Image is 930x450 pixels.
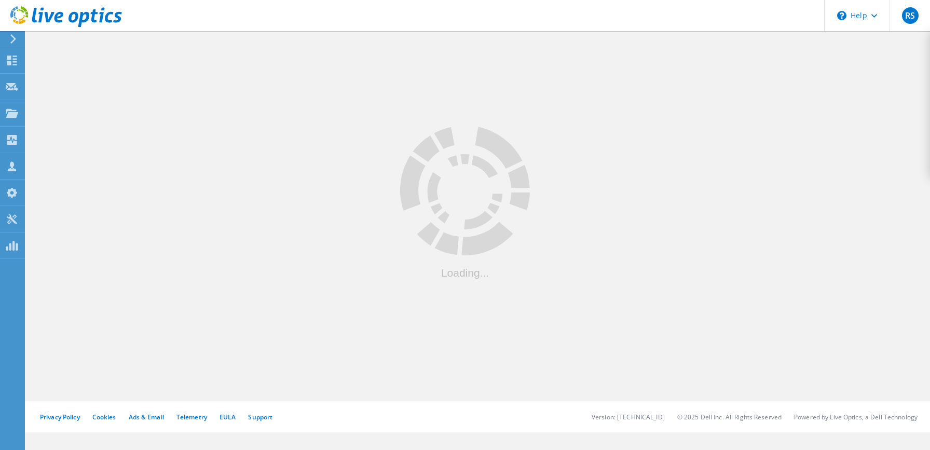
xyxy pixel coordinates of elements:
[905,11,915,20] span: RS
[40,413,80,421] a: Privacy Policy
[92,413,116,421] a: Cookies
[248,413,272,421] a: Support
[400,267,530,278] div: Loading...
[129,413,164,421] a: Ads & Email
[837,11,846,20] svg: \n
[592,413,665,421] li: Version: [TECHNICAL_ID]
[794,413,918,421] li: Powered by Live Optics, a Dell Technology
[677,413,782,421] li: © 2025 Dell Inc. All Rights Reserved
[176,413,207,421] a: Telemetry
[10,22,122,29] a: Live Optics Dashboard
[220,413,236,421] a: EULA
